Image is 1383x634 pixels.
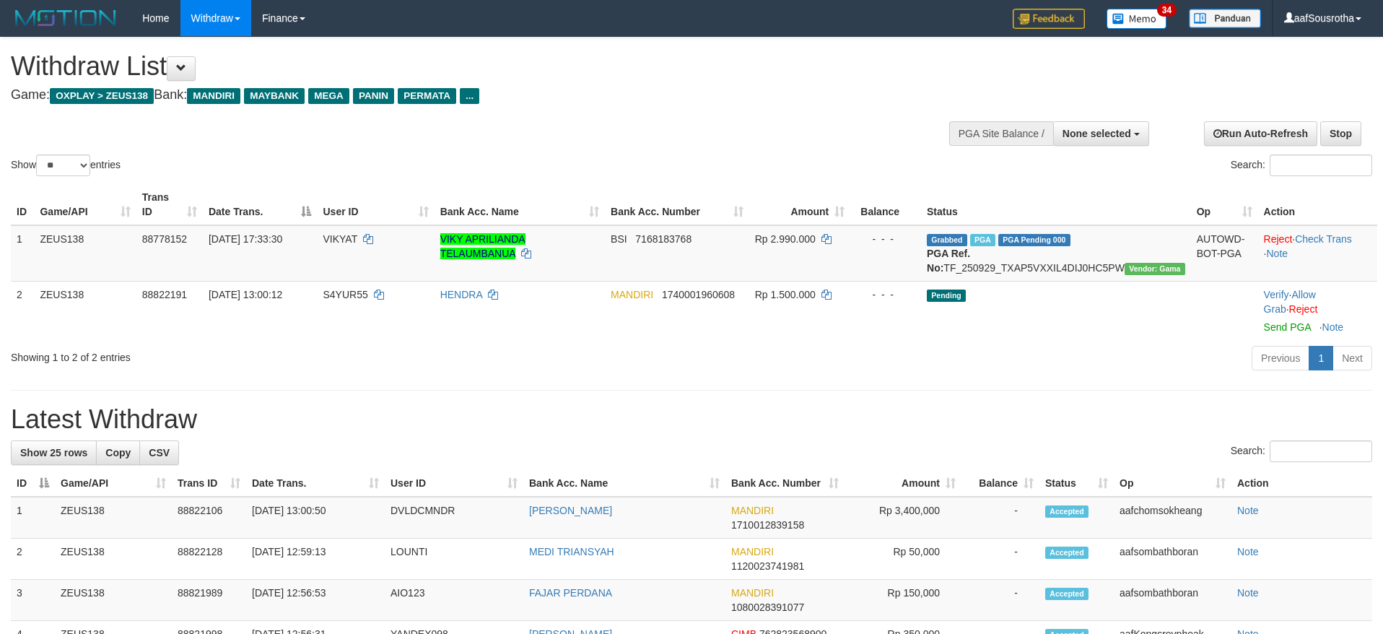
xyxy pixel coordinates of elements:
span: Copy 1740001960608 to clipboard [662,289,735,300]
div: Showing 1 to 2 of 2 entries [11,344,565,365]
img: panduan.png [1189,9,1261,28]
td: [DATE] 12:59:13 [246,539,385,580]
span: Copy 7168183768 to clipboard [635,233,691,245]
th: Trans ID: activate to sort column ascending [172,470,246,497]
h4: Game: Bank: [11,88,907,103]
span: Accepted [1045,505,1088,518]
span: MANDIRI [731,546,774,557]
label: Show entries [11,155,121,176]
span: PGA Pending [998,234,1070,246]
a: Next [1332,346,1372,370]
a: FAJAR PERDANA [529,587,612,599]
a: Copy [96,440,140,465]
td: 2 [11,281,34,340]
span: PANIN [353,88,394,104]
th: ID [11,184,34,225]
td: 2 [11,539,55,580]
td: - [961,497,1039,539]
th: Date Trans.: activate to sort column descending [203,184,318,225]
a: CSV [139,440,179,465]
td: Rp 150,000 [845,580,961,621]
a: MEDI TRIANSYAH [529,546,614,557]
td: Rp 50,000 [845,539,961,580]
span: · [1264,289,1316,315]
span: Pending [927,290,966,302]
a: Run Auto-Refresh [1204,121,1317,146]
td: · · [1258,281,1377,340]
a: Reject [1289,303,1318,315]
th: Trans ID: activate to sort column ascending [136,184,203,225]
span: 34 [1157,4,1177,17]
td: - [961,539,1039,580]
span: MANDIRI [187,88,240,104]
a: Note [1237,505,1259,516]
td: [DATE] 13:00:50 [246,497,385,539]
td: DVLDCMNDR [385,497,523,539]
a: 1 [1309,346,1333,370]
th: Amount: activate to sort column ascending [749,184,851,225]
td: 1 [11,225,34,282]
span: Copy 1710012839158 to clipboard [731,519,804,531]
a: Note [1266,248,1288,259]
td: LOUNTI [385,539,523,580]
th: Op: activate to sort column ascending [1114,470,1231,497]
td: ZEUS138 [34,281,136,340]
div: - - - [856,232,915,246]
td: ZEUS138 [55,539,172,580]
th: Bank Acc. Name: activate to sort column ascending [435,184,605,225]
a: Send PGA [1264,321,1311,333]
span: MAYBANK [244,88,305,104]
a: Reject [1264,233,1293,245]
span: PERMATA [398,88,456,104]
div: PGA Site Balance / [949,121,1053,146]
th: Balance [850,184,921,225]
img: Feedback.jpg [1013,9,1085,29]
td: 1 [11,497,55,539]
td: ZEUS138 [55,580,172,621]
label: Search: [1231,155,1372,176]
span: Marked by aafchomsokheang [970,234,995,246]
span: Grabbed [927,234,967,246]
th: Amount: activate to sort column ascending [845,470,961,497]
td: AIO123 [385,580,523,621]
span: CSV [149,447,170,459]
a: Note [1237,546,1259,557]
span: Accepted [1045,588,1088,600]
th: Bank Acc. Number: activate to sort column ascending [605,184,749,225]
span: VIKYAT [323,233,357,245]
span: MEGA [308,88,349,104]
h1: Latest Withdraw [11,405,1372,434]
a: Previous [1252,346,1309,370]
th: Game/API: activate to sort column ascending [55,470,172,497]
span: MANDIRI [731,505,774,516]
h1: Withdraw List [11,52,907,81]
th: Op: activate to sort column ascending [1191,184,1258,225]
td: · · [1258,225,1377,282]
a: VIKY APRILIANDA TELAUMBANUA [440,233,525,259]
span: BSI [611,233,627,245]
td: TF_250929_TXAP5VXXIL4DIJ0HC5PW [921,225,1191,282]
th: Bank Acc. Number: activate to sort column ascending [725,470,845,497]
span: S4YUR55 [323,289,367,300]
td: 3 [11,580,55,621]
a: [PERSON_NAME] [529,505,612,516]
span: None selected [1063,128,1131,139]
a: Check Trans [1295,233,1352,245]
span: [DATE] 17:33:30 [209,233,282,245]
a: Stop [1320,121,1361,146]
img: Button%20Memo.svg [1107,9,1167,29]
label: Search: [1231,440,1372,462]
b: PGA Ref. No: [927,248,970,274]
td: AUTOWD-BOT-PGA [1191,225,1258,282]
th: User ID: activate to sort column ascending [385,470,523,497]
td: ZEUS138 [34,225,136,282]
span: Copy 1080028391077 to clipboard [731,602,804,613]
input: Search: [1270,440,1372,462]
span: [DATE] 13:00:12 [209,289,282,300]
a: Allow Grab [1264,289,1316,315]
th: Action [1258,184,1377,225]
th: Balance: activate to sort column ascending [961,470,1039,497]
span: 88778152 [142,233,187,245]
span: Copy [105,447,131,459]
th: Status: activate to sort column ascending [1039,470,1114,497]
